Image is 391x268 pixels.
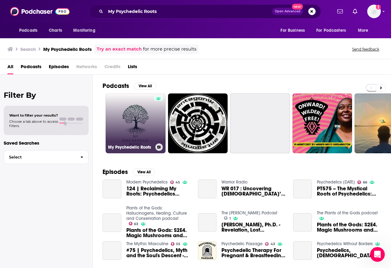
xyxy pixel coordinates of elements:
[126,248,191,258] a: #75 | Psychedelics, Myth and the Soul's Descent - Simon Yugler
[4,150,89,164] button: Select
[128,62,137,74] a: Lists
[367,5,381,18] img: User Profile
[317,210,378,216] a: The Plants of the Gods podcast
[143,46,196,53] span: for more precise results
[280,26,305,35] span: For Business
[292,4,303,10] span: New
[221,248,286,258] span: Psychedelic Therapy For Pregnant & Breastfeeding Mothers Ft. [PERSON_NAME] de la Myco
[20,46,36,52] h3: Search
[265,242,275,246] a: 43
[221,210,277,216] a: The Edlow Podcast
[49,26,62,35] span: Charts
[317,186,381,196] a: PT575 – The Mystical Roots of Psychedelics: Exploring Dreams and the Liminal State, with Shauheen...
[129,222,139,225] a: 63
[171,242,181,246] a: 55
[376,5,381,10] svg: Add a profile image
[9,119,58,128] span: Choose a tab above to access filters.
[229,217,231,220] span: 1
[10,6,69,17] img: Podchaser - Follow, Share and Rate Podcasts
[221,222,286,233] span: [PERSON_NAME], Ph.D. - Revelation, Lost [DEMOGRAPHIC_DATA] & Psychedelic's - The Mystic Roots of ...
[4,155,75,159] span: Select
[103,168,155,176] a: EpisodesView All
[363,181,367,184] span: 66
[106,93,166,153] a: My Psychedelic Roots
[170,180,180,184] a: 45
[76,62,97,74] span: Networks
[106,6,272,16] input: Search podcasts, credits, & more...
[221,248,286,258] a: Psychedelic Therapy For Pregnant & Breastfeeding Mothers Ft. Mikaela de la Myco
[45,25,66,36] a: Charts
[126,186,191,196] a: 124 | Reclaiming My Roots: Psychedelics Helped Me Reconnect w/ My Culture, Family & Passions
[198,213,217,232] a: Betty Kovacs, Ph.D. - Revelation, Lost Gospels & Psychedelic's - The Mystic Roots of Christianity
[317,179,355,185] a: Psychedelics Today
[317,241,373,246] a: Psychedelics Without Borders
[21,62,41,74] a: Podcasts
[126,241,168,246] a: The Mythic Masculine
[335,6,345,17] a: Show notifications dropdown
[276,25,313,36] button: open menu
[126,179,168,185] a: Modern Psychedelics
[69,25,103,36] button: open menu
[275,10,301,13] span: Open Advanced
[104,62,120,74] span: Credits
[350,6,360,17] a: Show notifications dropdown
[103,82,129,90] h2: Podcasts
[350,47,381,52] button: Send feedback
[317,222,381,233] a: Plants of the Gods: S2E4. Magic Mushrooms and the Roots (actually, the Mycelia) of the Psychedeli...
[43,46,92,52] h3: My Psychedelic Roots
[293,213,312,232] a: Plants of the Gods: S2E4. Magic Mushrooms and the Roots (actually, the Mycelia) of the Psychedeli...
[103,82,156,90] a: PodcastsView All
[293,241,312,260] a: Psychedelics, Islam, and Sufi Mysticism with Karina Bashir
[317,248,381,258] a: Psychedelics, Islam, and Sufi Mysticism with Karina Bashir
[221,241,263,246] a: Psychedelic Passage
[367,5,381,18] span: Logged in as ebolden
[271,243,275,245] span: 43
[198,241,217,260] img: Psychedelic Therapy For Pregnant & Breastfeeding Mothers Ft. Mikaela de la Myco
[103,179,121,198] a: 124 | Reclaiming My Roots: Psychedelics Helped Me Reconnect w/ My Culture, Family & Passions
[4,91,89,100] h2: Filter By
[73,26,95,35] span: Monitoring
[134,82,156,90] button: View All
[89,4,321,19] div: Search podcasts, credits, & more...
[9,113,58,118] span: Want to filter your results?
[198,179,217,198] a: WR 017 : Uncovering Christianity’s Mysterious Psychedelic Roots – with Dr. Jerry Brown
[312,25,355,36] button: open menu
[175,181,180,184] span: 45
[358,26,368,35] span: More
[176,243,180,245] span: 55
[133,168,155,176] button: View All
[97,46,142,53] a: Try an exact match
[221,222,286,233] a: Betty Kovacs, Ph.D. - Revelation, Lost Gospels & Psychedelic's - The Mystic Roots of Christianity
[7,62,13,74] span: All
[19,26,37,35] span: Podcasts
[103,213,121,232] a: Plants of the Gods: S2E4. Magic Mushrooms and the Roots (actually, the Mycelia) of the Psychedeli...
[126,248,191,258] span: #75 | Psychedelics, Myth and the Soul's Descent - [PERSON_NAME]
[103,168,128,176] h2: Episodes
[367,5,381,18] button: Show profile menu
[317,248,381,258] span: Psychedelics, [DEMOGRAPHIC_DATA], and [DEMOGRAPHIC_DATA] Mysticism with [PERSON_NAME]
[357,180,367,184] a: 66
[126,205,187,221] a: Plants of the Gods: Hallucinogens, Healing, Culture and Conservation podcast
[224,216,231,220] a: 1
[4,140,89,146] p: Saved Searches
[108,145,153,150] h3: My Psychedelic Roots
[354,25,376,36] button: open menu
[134,223,138,225] span: 63
[370,247,385,262] iframe: Intercom live chat
[221,186,286,196] span: WR 017 : Uncovering [DEMOGRAPHIC_DATA]’s Mysterious Psychedelic Roots – with Dr. [PERSON_NAME]
[221,186,286,196] a: WR 017 : Uncovering Christianity’s Mysterious Psychedelic Roots – with Dr. Jerry Brown
[272,8,303,15] button: Open AdvancedNew
[316,26,346,35] span: For Podcasters
[103,241,121,260] a: #75 | Psychedelics, Myth and the Soul's Descent - Simon Yugler
[15,25,45,36] button: open menu
[126,228,191,238] span: Plants of the Gods: S2E4. Magic Mushrooms and the Roots (actually, the Mycelia) of the Psychedeli...
[49,62,69,74] a: Episodes
[221,179,247,185] a: Warrior Radio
